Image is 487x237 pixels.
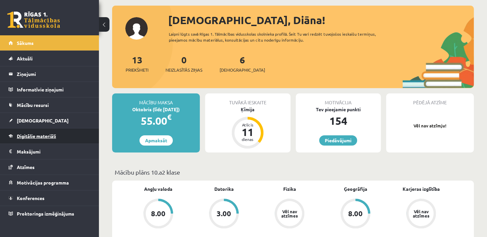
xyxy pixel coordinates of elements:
div: Ķīmija [205,106,290,113]
span: Digitālie materiāli [17,133,56,139]
a: Informatīvie ziņojumi [9,82,91,97]
a: Piedāvājumi [319,135,357,146]
div: Vēl nav atzīmes [280,209,299,218]
span: [DEMOGRAPHIC_DATA] [17,118,69,123]
div: 154 [296,113,381,129]
a: Karjeras izglītība [403,186,440,192]
a: 8.00 [125,199,191,230]
span: Mācību resursi [17,102,49,108]
span: € [167,112,171,122]
div: 11 [238,127,258,137]
a: Mācību resursi [9,97,91,113]
a: Vēl nav atzīmes [388,199,454,230]
div: Motivācija [296,93,381,106]
a: Rīgas 1. Tālmācības vidusskola [7,12,60,28]
a: Ķīmija Atlicis 11 dienas [205,106,290,150]
div: dienas [238,137,258,141]
a: Angļu valoda [144,186,172,192]
a: Fizika [283,186,296,192]
div: 3.00 [217,210,231,217]
a: Digitālie materiāli [9,128,91,144]
div: Atlicis [238,123,258,127]
a: Ziņojumi [9,66,91,82]
a: Maksājumi [9,144,91,159]
a: Ģeogrāfija [344,186,367,192]
a: Konferences [9,190,91,206]
div: Vēl nav atzīmes [412,209,430,218]
span: Konferences [17,195,45,201]
p: Vēl nav atzīmju! [389,122,471,129]
a: Atzīmes [9,159,91,175]
a: 13Priekšmeti [126,54,148,73]
a: Vēl nav atzīmes [257,199,322,230]
div: [DEMOGRAPHIC_DATA], Diāna! [168,12,474,28]
div: 8.00 [348,210,363,217]
a: Proktoringa izmēģinājums [9,206,91,221]
div: Laipni lūgts savā Rīgas 1. Tālmācības vidusskolas skolnieka profilā. Šeit Tu vari redzēt tuvojošo... [169,31,386,43]
div: Tev pieejamie punkti [296,106,381,113]
legend: Maksājumi [17,144,91,159]
span: Motivācijas programma [17,180,69,186]
div: 55.00 [112,113,200,129]
span: Priekšmeti [126,67,148,73]
a: 0Neizlasītās ziņas [166,54,202,73]
a: 8.00 [322,199,388,230]
span: Proktoringa izmēģinājums [17,211,74,217]
p: Mācību plāns 10.a2 klase [115,168,471,177]
a: 3.00 [191,199,257,230]
a: Sākums [9,35,91,51]
a: Motivācijas programma [9,175,91,190]
span: Aktuāli [17,55,33,61]
legend: Informatīvie ziņojumi [17,82,91,97]
a: Aktuāli [9,51,91,66]
span: Neizlasītās ziņas [166,67,202,73]
a: [DEMOGRAPHIC_DATA] [9,113,91,128]
div: Oktobris (līdz [DATE]) [112,106,200,113]
a: 6[DEMOGRAPHIC_DATA] [220,54,265,73]
legend: Ziņojumi [17,66,91,82]
div: 8.00 [151,210,166,217]
span: [DEMOGRAPHIC_DATA] [220,67,265,73]
div: Pēdējā atzīme [386,93,474,106]
a: Datorika [214,186,234,192]
span: Sākums [17,40,34,46]
span: Atzīmes [17,164,35,170]
div: Mācību maksa [112,93,200,106]
div: Tuvākā ieskaite [205,93,290,106]
a: Apmaksāt [139,135,173,146]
